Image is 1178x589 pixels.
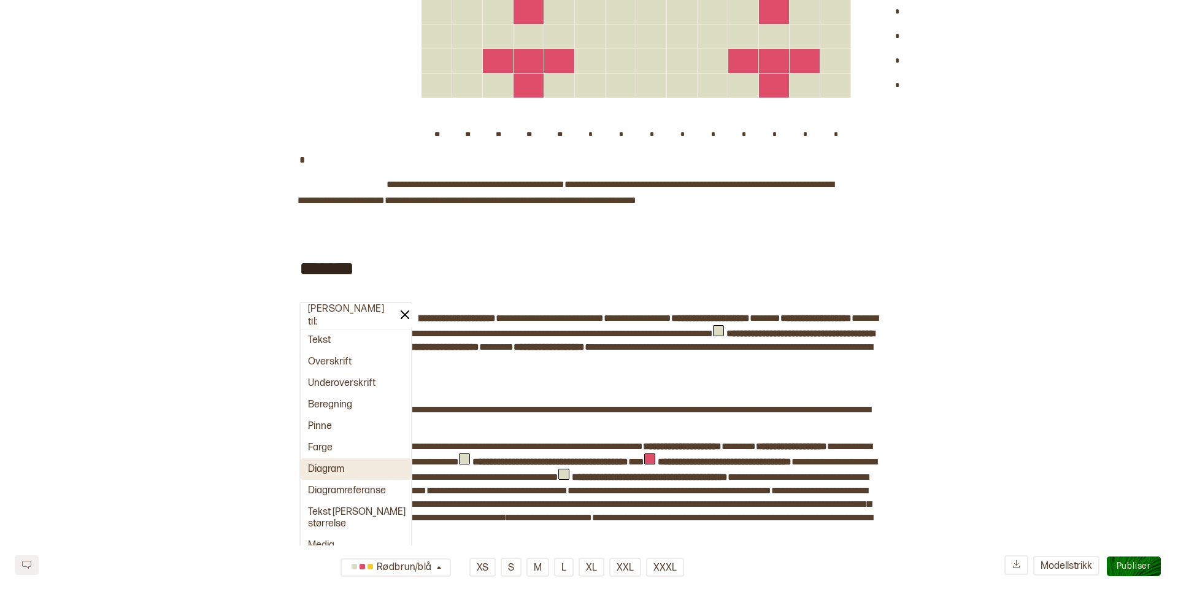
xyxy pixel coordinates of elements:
[301,480,411,501] button: Diagramreferanse
[1033,556,1099,576] button: Modellstrikk
[341,558,451,577] button: Rødbrun/blå
[609,558,641,577] button: XXL
[301,458,411,480] button: Diagram
[301,351,411,372] button: Overskrift
[348,558,434,578] div: Rødbrun/blå
[398,307,412,322] img: lukk valg
[1117,561,1151,571] span: Publiser
[301,437,411,458] button: Farge
[554,558,574,577] button: L
[301,329,411,351] button: Tekst
[579,558,604,577] button: XL
[301,415,411,437] button: Pinne
[308,303,384,329] p: [PERSON_NAME] til :
[646,558,684,577] button: XXXL
[301,501,411,534] button: Tekst [PERSON_NAME] størrelse
[301,534,411,556] button: Media
[526,558,549,577] button: M
[469,558,496,577] button: XS
[301,394,411,415] button: Beregning
[501,558,522,577] button: S
[1107,556,1161,576] button: Publiser
[301,372,411,394] button: Underoverskrift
